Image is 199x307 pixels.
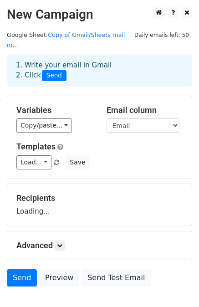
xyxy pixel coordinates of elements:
a: Templates [16,142,56,151]
span: Daily emails left: 50 [131,30,192,40]
a: Preview [39,269,79,287]
h5: Advanced [16,240,183,251]
h2: New Campaign [7,7,192,22]
small: Google Sheet: [7,31,125,49]
a: Send Test Email [82,269,151,287]
div: 1. Write your email in Gmail 2. Click [9,60,190,81]
div: Loading... [16,193,183,217]
h5: Variables [16,105,93,115]
a: Load... [16,155,51,169]
h5: Recipients [16,193,183,203]
a: Copy/paste... [16,118,72,133]
h5: Email column [107,105,183,115]
button: Save [66,155,89,169]
span: Send [42,70,66,81]
a: Copy of Gmail/Sheets mail m... [7,31,125,49]
a: Daily emails left: 50 [131,31,192,38]
a: Send [7,269,37,287]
